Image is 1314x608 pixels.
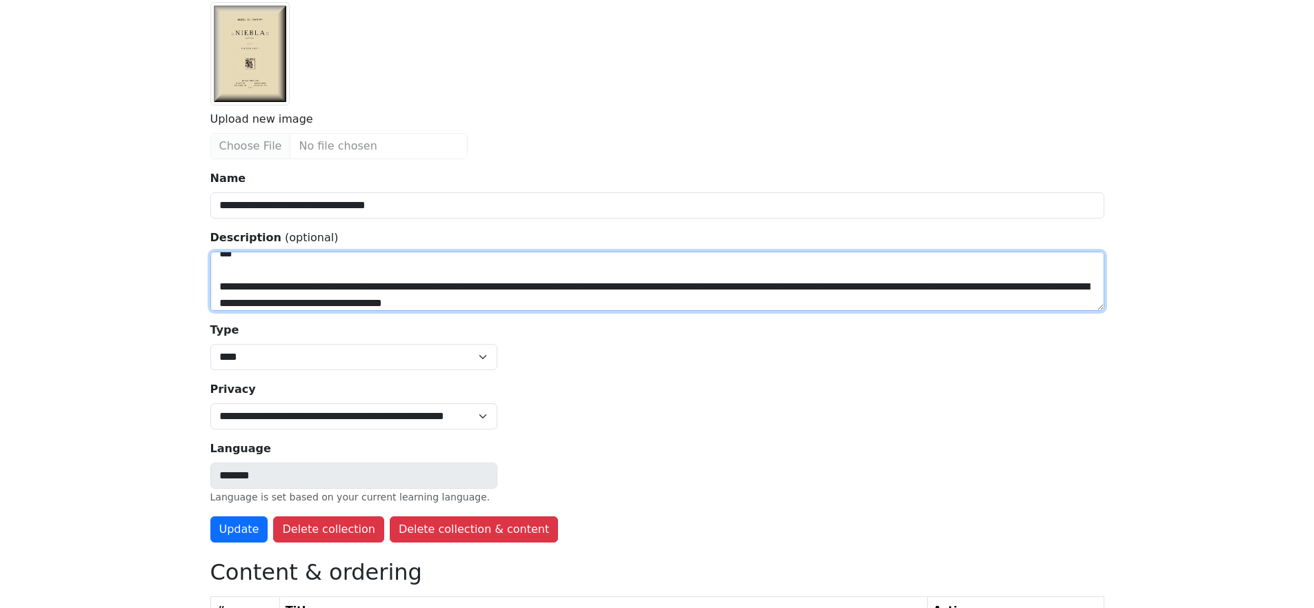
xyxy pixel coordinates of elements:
label: (optional) [210,230,339,246]
strong: Privacy [210,383,256,396]
strong: Name [210,172,246,185]
button: Delete collection [273,516,384,543]
img: Cover [210,2,290,105]
strong: Language [210,442,271,455]
h2: Content & ordering [210,559,1104,585]
small: Language is set based on your current learning language. [210,492,490,503]
button: Delete collection & content [390,516,558,543]
label: Upload new image [210,111,313,128]
button: Update [210,516,268,543]
strong: Type [210,323,239,336]
strong: Description [210,231,281,244]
